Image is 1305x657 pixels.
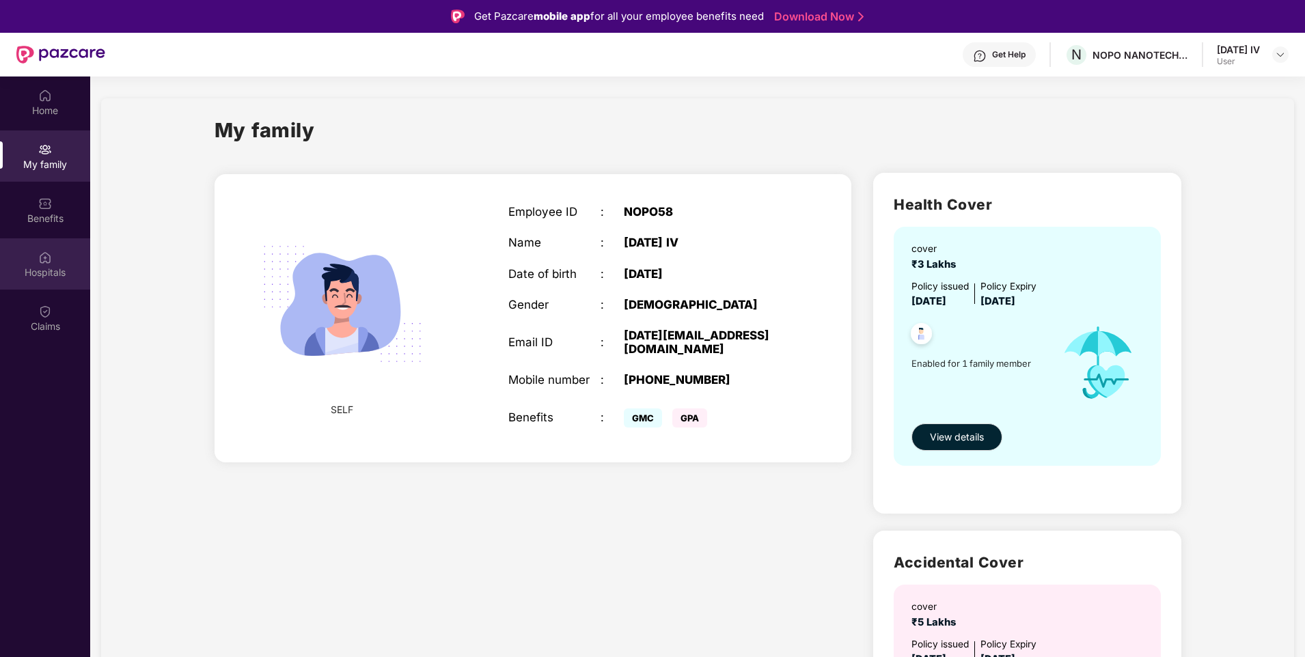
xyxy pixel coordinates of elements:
[38,251,52,264] img: svg+xml;base64,PHN2ZyBpZD0iSG9zcGl0YWxzIiB4bWxucz0iaHR0cDovL3d3dy53My5vcmcvMjAwMC9zdmciIHdpZHRoPS...
[601,410,624,424] div: :
[911,295,946,307] span: [DATE]
[973,49,987,63] img: svg+xml;base64,PHN2ZyBpZD0iSGVscC0zMngzMiIgeG1sbnM9Imh0dHA6Ly93d3cudzMub3JnLzIwMDAvc3ZnIiB3aWR0aD...
[215,115,315,145] h1: My family
[474,8,764,25] div: Get Pazcare for all your employee benefits need
[624,298,786,311] div: [DEMOGRAPHIC_DATA]
[1093,48,1188,61] div: NOPO NANOTECHNOLOGIES INDIA PRIVATE LIMITED
[601,298,624,311] div: :
[534,10,590,23] strong: mobile app
[624,205,786,219] div: NOPO58
[980,637,1036,652] div: Policy Expiry
[1071,46,1082,63] span: N
[930,430,984,445] span: View details
[38,197,52,210] img: svg+xml;base64,PHN2ZyBpZD0iQmVuZWZpdHMiIHhtbG5zPSJodHRwOi8vd3d3LnczLm9yZy8yMDAwL3N2ZyIgd2lkdGg9Ij...
[38,143,52,156] img: svg+xml;base64,PHN2ZyB3aWR0aD0iMjAiIGhlaWdodD0iMjAiIHZpZXdCb3g9IjAgMCAyMCAyMCIgZmlsbD0ibm9uZSIgeG...
[992,49,1026,60] div: Get Help
[911,600,961,615] div: cover
[911,279,969,294] div: Policy issued
[894,551,1160,574] h2: Accidental Cover
[911,258,961,270] span: ₹3 Lakhs
[905,319,938,352] img: svg+xml;base64,PHN2ZyB4bWxucz0iaHR0cDovL3d3dy53My5vcmcvMjAwMC9zdmciIHdpZHRoPSI0OC45NDMiIGhlaWdodD...
[1217,43,1260,56] div: [DATE] IV
[911,423,1002,451] button: View details
[331,402,353,417] span: SELF
[774,10,860,24] a: Download Now
[244,206,441,402] img: svg+xml;base64,PHN2ZyB4bWxucz0iaHR0cDovL3d3dy53My5vcmcvMjAwMC9zdmciIHdpZHRoPSIyMjQiIGhlaWdodD0iMT...
[980,279,1036,294] div: Policy Expiry
[508,236,601,249] div: Name
[911,242,961,257] div: cover
[980,295,1015,307] span: [DATE]
[601,335,624,349] div: :
[508,410,601,424] div: Benefits
[1217,56,1260,67] div: User
[508,205,601,219] div: Employee ID
[911,616,961,628] span: ₹5 Lakhs
[624,328,786,356] div: [DATE][EMAIL_ADDRESS][DOMAIN_NAME]
[38,89,52,102] img: svg+xml;base64,PHN2ZyBpZD0iSG9tZSIgeG1sbnM9Imh0dHA6Ly93d3cudzMub3JnLzIwMDAvc3ZnIiB3aWR0aD0iMjAiIG...
[601,236,624,249] div: :
[624,408,662,428] span: GMC
[911,637,969,652] div: Policy issued
[601,267,624,281] div: :
[508,373,601,387] div: Mobile number
[38,305,52,318] img: svg+xml;base64,PHN2ZyBpZD0iQ2xhaW0iIHhtbG5zPSJodHRwOi8vd3d3LnczLm9yZy8yMDAwL3N2ZyIgd2lkdGg9IjIwIi...
[672,408,707,428] span: GPA
[601,373,624,387] div: :
[508,267,601,281] div: Date of birth
[1048,309,1149,417] img: icon
[451,10,465,23] img: Logo
[894,193,1160,216] h2: Health Cover
[601,205,624,219] div: :
[624,267,786,281] div: [DATE]
[624,236,786,249] div: [DATE] IV
[508,335,601,349] div: Email ID
[508,298,601,311] div: Gender
[911,357,1048,370] span: Enabled for 1 family member
[1275,49,1286,60] img: svg+xml;base64,PHN2ZyBpZD0iRHJvcGRvd24tMzJ4MzIiIHhtbG5zPSJodHRwOi8vd3d3LnczLm9yZy8yMDAwL3N2ZyIgd2...
[624,373,786,387] div: [PHONE_NUMBER]
[16,46,105,64] img: New Pazcare Logo
[858,10,864,24] img: Stroke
